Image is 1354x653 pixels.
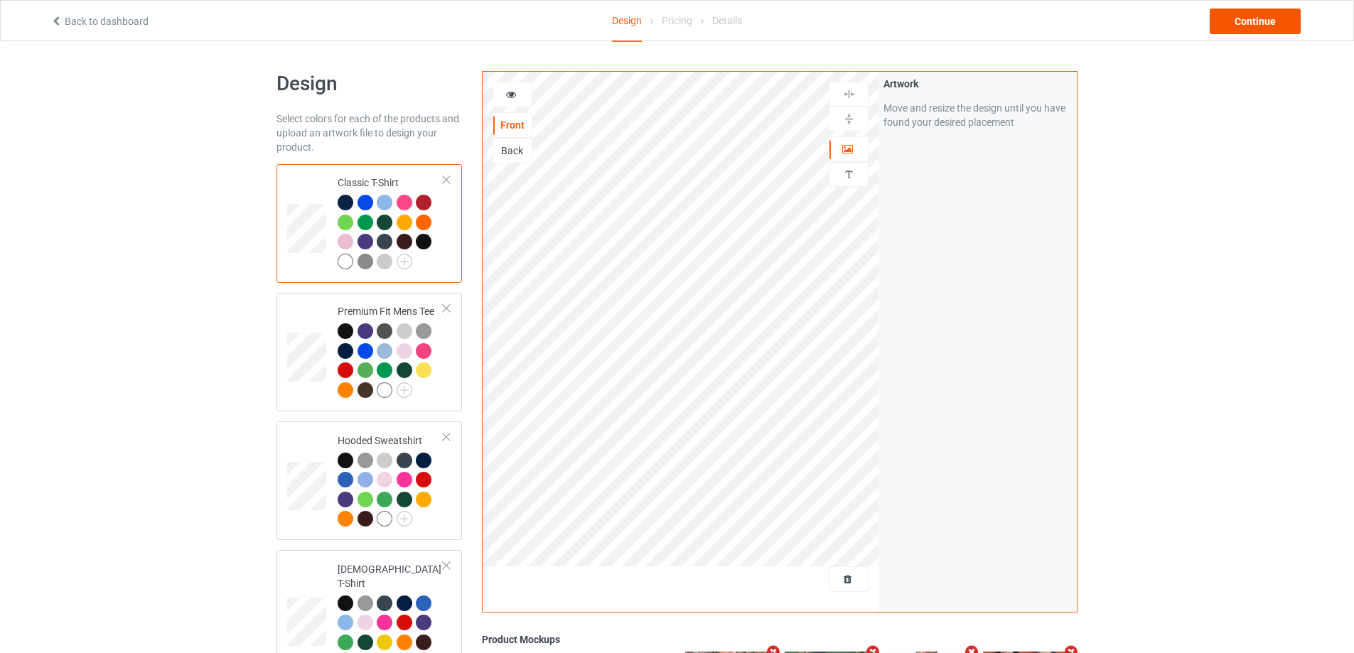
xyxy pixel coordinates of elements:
[338,304,444,396] div: Premium Fit Mens Tee
[482,632,1078,647] div: Product Mockups
[1210,9,1301,34] div: Continue
[397,382,412,398] img: svg+xml;base64,PD94bWwgdmVyc2lvbj0iMS4wIiBlbmNvZGluZz0iVVRGLTgiPz4KPHN2ZyB3aWR0aD0iMjJweCIgaGVpZ2...
[712,1,742,41] div: Details
[842,112,856,126] img: svg%3E%0A
[493,118,532,132] div: Front
[842,168,856,181] img: svg%3E%0A
[276,421,462,540] div: Hooded Sweatshirt
[842,87,856,101] img: svg%3E%0A
[358,254,373,269] img: heather_texture.png
[883,101,1072,129] div: Move and resize the design until you have found your desired placement
[397,511,412,527] img: svg+xml;base64,PD94bWwgdmVyc2lvbj0iMS4wIiBlbmNvZGluZz0iVVRGLTgiPz4KPHN2ZyB3aWR0aD0iMjJweCIgaGVpZ2...
[276,71,462,97] h1: Design
[883,77,1072,91] div: Artwork
[338,433,444,526] div: Hooded Sweatshirt
[397,254,412,269] img: svg+xml;base64,PD94bWwgdmVyc2lvbj0iMS4wIiBlbmNvZGluZz0iVVRGLTgiPz4KPHN2ZyB3aWR0aD0iMjJweCIgaGVpZ2...
[50,16,149,27] a: Back to dashboard
[338,176,444,268] div: Classic T-Shirt
[276,164,462,283] div: Classic T-Shirt
[276,293,462,411] div: Premium Fit Mens Tee
[493,144,532,158] div: Back
[416,323,431,339] img: heather_texture.png
[612,1,642,42] div: Design
[662,1,692,41] div: Pricing
[276,112,462,154] div: Select colors for each of the products and upload an artwork file to design your product.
